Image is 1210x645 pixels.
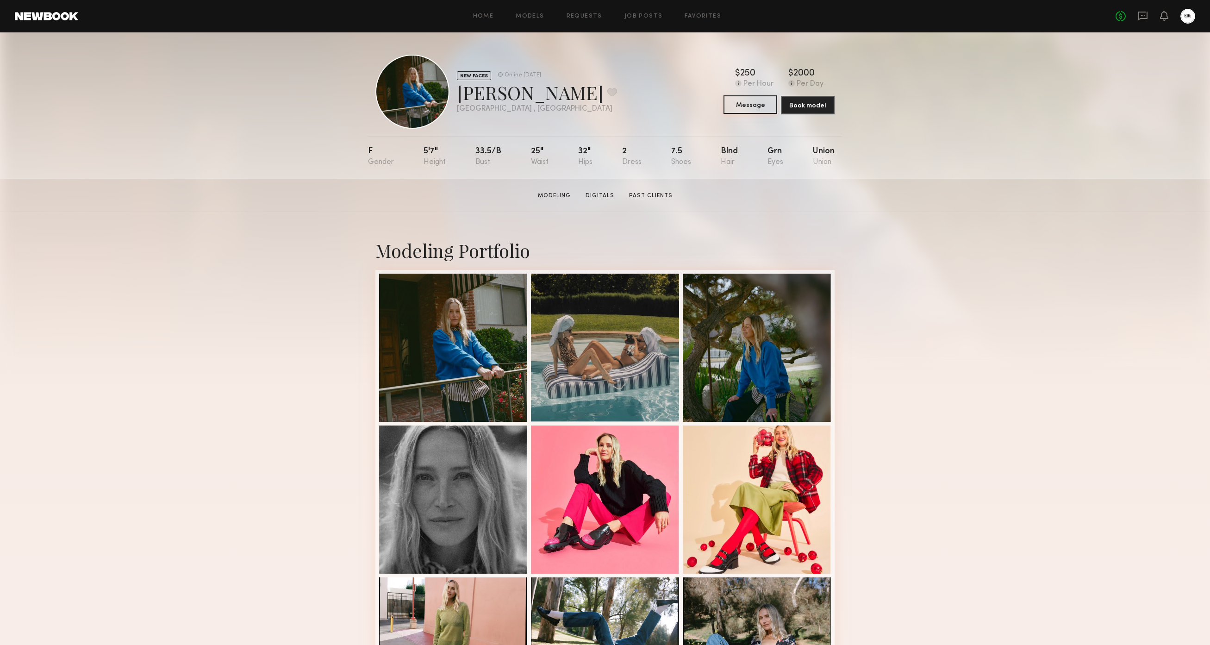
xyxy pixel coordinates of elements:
[475,147,501,166] div: 33.5/b
[457,105,617,113] div: [GEOGRAPHIC_DATA] , [GEOGRAPHIC_DATA]
[622,147,642,166] div: 2
[625,192,676,200] a: Past Clients
[457,80,617,105] div: [PERSON_NAME]
[368,147,394,166] div: F
[531,147,549,166] div: 25"
[567,13,602,19] a: Requests
[582,192,618,200] a: Digitals
[424,147,446,166] div: 5'7"
[788,69,793,78] div: $
[797,80,823,88] div: Per Day
[624,13,663,19] a: Job Posts
[793,69,815,78] div: 2000
[735,69,740,78] div: $
[375,238,835,263] div: Modeling Portfolio
[578,147,593,166] div: 32"
[685,13,721,19] a: Favorites
[767,147,783,166] div: Grn
[781,96,835,114] button: Book model
[813,147,835,166] div: Union
[534,192,574,200] a: Modeling
[724,95,777,114] button: Message
[740,69,755,78] div: 250
[457,71,491,80] div: NEW FACES
[743,80,773,88] div: Per Hour
[505,72,541,78] div: Online [DATE]
[671,147,691,166] div: 7.5
[721,147,738,166] div: Blnd
[516,13,544,19] a: Models
[473,13,494,19] a: Home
